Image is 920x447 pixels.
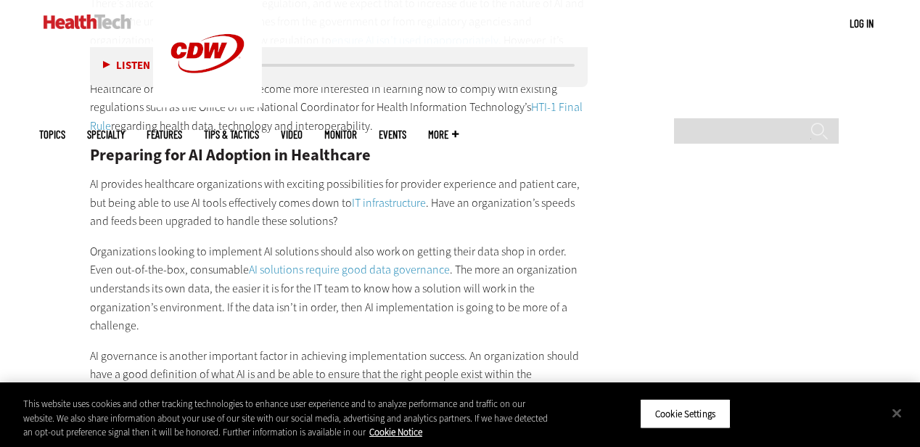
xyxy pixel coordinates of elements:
a: Events [379,129,406,140]
a: More information about your privacy [369,426,422,438]
p: Organizations looking to implement AI solutions should also work on getting their data shop in or... [90,242,588,335]
h2: Preparing for AI Adoption in Healthcare [90,147,588,163]
a: Features [147,129,182,140]
span: More [428,129,459,140]
div: User menu [850,16,874,31]
span: Topics [39,129,65,140]
span: Specialty [87,129,125,140]
p: AI provides healthcare organizations with exciting possibilities for provider experience and pati... [90,175,588,231]
button: Cookie Settings [640,398,731,429]
a: IT infrastructure [352,195,426,210]
a: Video [281,129,303,140]
div: This website uses cookies and other tracking technologies to enhance user experience and to analy... [23,397,552,440]
a: MonITor [324,129,357,140]
img: Home [44,15,131,29]
a: Log in [850,17,874,30]
a: AI solutions require good data governance [249,262,450,277]
button: Close [881,397,913,429]
a: Tips & Tactics [204,129,259,140]
p: AI governance is another important factor in achieving implementation success. An organization sh... [90,347,588,421]
a: CDW [153,96,262,111]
